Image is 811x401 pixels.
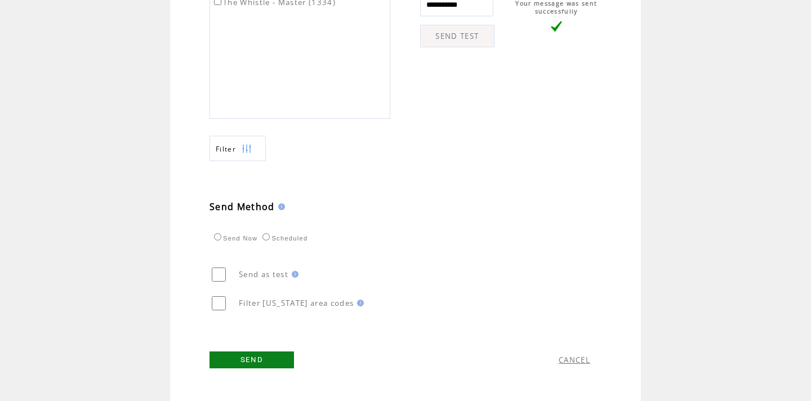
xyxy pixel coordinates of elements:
[288,271,298,278] img: help.gif
[354,300,364,306] img: help.gif
[559,355,590,365] a: CANCEL
[242,136,252,162] img: filters.png
[262,233,270,240] input: Scheduled
[275,203,285,210] img: help.gif
[420,25,494,47] a: SEND TEST
[210,200,275,213] span: Send Method
[210,136,266,161] a: Filter
[210,351,294,368] a: SEND
[239,269,288,279] span: Send as test
[216,144,236,154] span: Show filters
[214,233,221,240] input: Send Now
[239,298,354,308] span: Filter [US_STATE] area codes
[551,21,562,32] img: vLarge.png
[260,235,308,242] label: Scheduled
[211,235,257,242] label: Send Now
